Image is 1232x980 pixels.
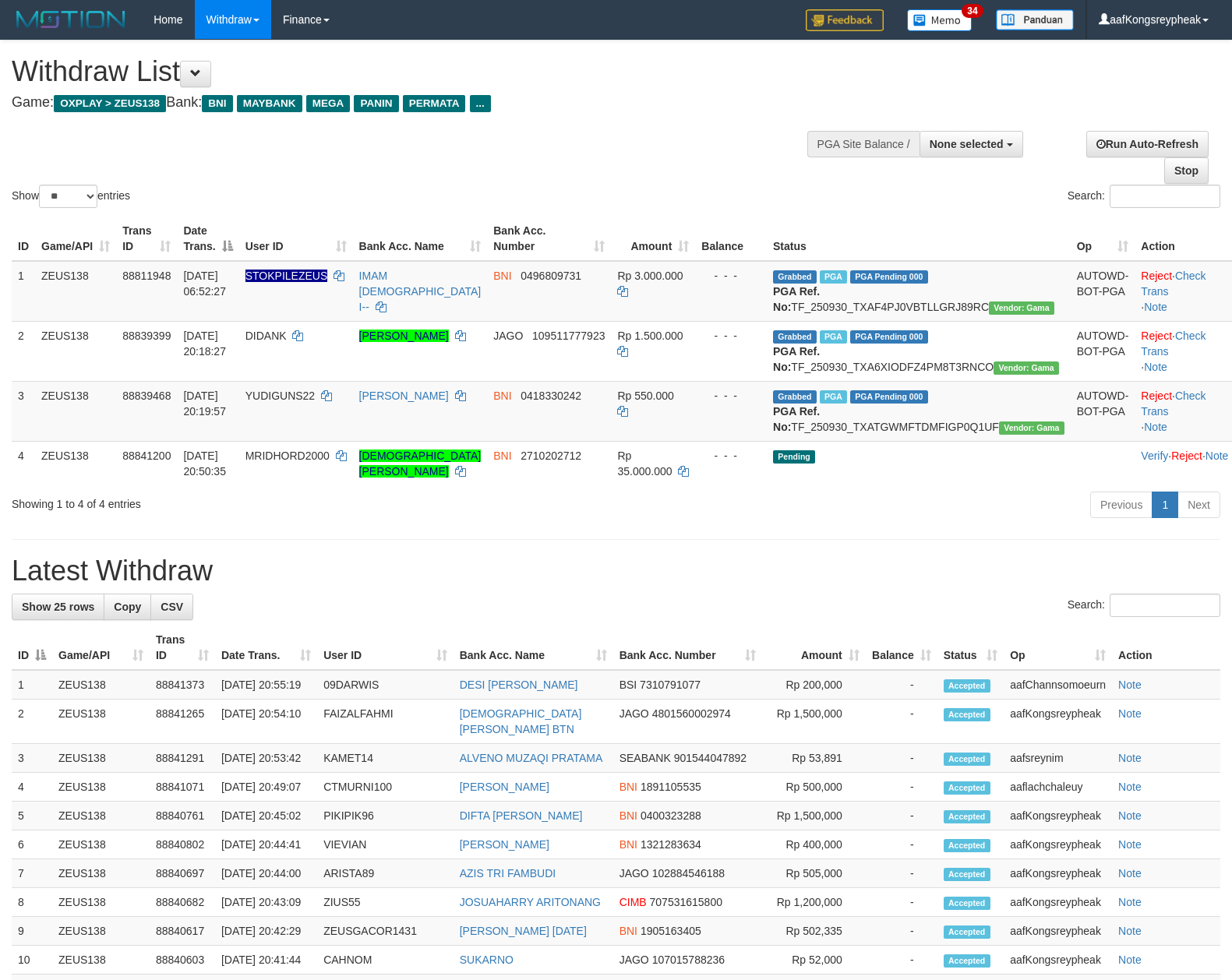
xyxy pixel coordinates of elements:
td: TF_250930_TXATGWMFTDMFIGP0Q1UF [767,381,1071,441]
span: Copy 107015788236 to clipboard [652,954,725,966]
label: Show entries [12,185,130,208]
span: CIMB [620,896,647,908]
span: Copy 1905163405 to clipboard [641,925,701,937]
td: - [866,744,937,773]
a: Stop [1164,157,1209,184]
span: BNI [620,781,637,793]
a: Note [1118,707,1142,720]
span: Copy 4801560002974 to clipboard [652,707,731,720]
div: - - - [701,328,761,344]
span: Grabbed [773,330,817,344]
td: [DATE] 20:44:41 [215,830,317,859]
a: [PERSON_NAME] [359,390,449,402]
span: YUDIGUNS22 [245,390,315,402]
span: Copy 102884546188 to clipboard [652,867,725,880]
td: ZEUS138 [52,859,150,888]
td: 4 [12,441,35,485]
span: Rp 1.500.000 [617,330,683,342]
a: DIFTA [PERSON_NAME] [460,809,583,822]
a: Note [1118,954,1142,966]
a: Reject [1141,330,1172,342]
td: [DATE] 20:49:07 [215,773,317,802]
td: [DATE] 20:53:42 [215,744,317,773]
a: Reject [1141,390,1172,402]
span: Accepted [944,708,990,721]
a: Note [1118,752,1142,764]
a: DESI [PERSON_NAME] [460,679,578,691]
b: PGA Ref. No: [773,285,820,313]
td: 88841265 [150,700,215,744]
a: Check Trans [1141,330,1206,358]
td: 9 [12,917,52,946]
span: Copy 707531615800 to clipboard [650,896,722,908]
img: panduan.png [996,9,1074,30]
span: [DATE] 06:52:27 [183,270,226,298]
span: BNI [202,95,232,112]
td: 88840697 [150,859,215,888]
td: ZEUS138 [52,888,150,917]
td: 88840617 [150,917,215,946]
span: Marked by aafchomsokheang [820,330,847,344]
span: ... [470,95,491,112]
span: 88839468 [122,390,171,402]
span: Copy 2710202712 to clipboard [521,449,581,462]
a: Next [1177,492,1220,518]
span: 34 [962,4,983,18]
h1: Latest Withdraw [12,555,1220,587]
td: ZEUS138 [35,261,116,322]
span: Copy 1891105535 to clipboard [641,781,701,793]
td: aafChannsomoeurn [1004,670,1112,700]
a: [PERSON_NAME] [460,781,549,793]
td: AUTOWD-BOT-PGA [1071,321,1135,381]
span: Accepted [944,753,990,766]
span: BNI [620,809,637,822]
td: - [866,670,937,700]
span: Copy 109511777923 to clipboard [532,330,605,342]
td: KAMET14 [317,744,454,773]
td: Rp 500,000 [762,773,865,802]
td: 88841373 [150,670,215,700]
a: Note [1118,781,1142,793]
span: BSI [620,679,637,691]
td: Rp 52,000 [762,946,865,975]
td: [DATE] 20:43:09 [215,888,317,917]
td: 88840603 [150,946,215,975]
span: DIDANK [245,330,287,342]
span: SEABANK [620,752,671,764]
td: Rp 1,500,000 [762,802,865,830]
td: AUTOWD-BOT-PGA [1071,261,1135,322]
td: 2 [12,700,52,744]
a: Note [1118,867,1142,880]
span: PERMATA [403,95,466,112]
span: BNI [620,838,637,851]
a: SUKARNO [460,954,514,966]
a: JOSUAHARRY ARITONANG [460,896,601,908]
span: Show 25 rows [22,601,94,613]
td: ZEUS138 [52,802,150,830]
th: Bank Acc. Number: activate to sort column ascending [613,626,763,670]
td: [DATE] 20:42:29 [215,917,317,946]
span: Accepted [944,810,990,823]
span: BNI [620,925,637,937]
td: Rp 502,335 [762,917,865,946]
td: ZEUSGACOR1431 [317,917,454,946]
td: 5 [12,802,52,830]
th: Bank Acc. Number: activate to sort column ascending [487,217,611,261]
td: aaflachchaleuy [1004,773,1112,802]
td: - [866,946,937,975]
td: ZEUS138 [35,321,116,381]
td: 1 [12,670,52,700]
span: PGA Pending [850,330,928,344]
td: CTMURNI100 [317,773,454,802]
td: - [866,830,937,859]
th: Date Trans.: activate to sort column descending [177,217,238,261]
a: Reject [1171,449,1202,462]
th: Amount: activate to sort column ascending [611,217,695,261]
th: Trans ID: activate to sort column ascending [116,217,177,261]
input: Search: [1110,594,1220,617]
a: CSV [150,594,193,620]
td: 8 [12,888,52,917]
span: MEGA [306,95,351,112]
td: Rp 1,200,000 [762,888,865,917]
td: aafsreynim [1004,744,1112,773]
